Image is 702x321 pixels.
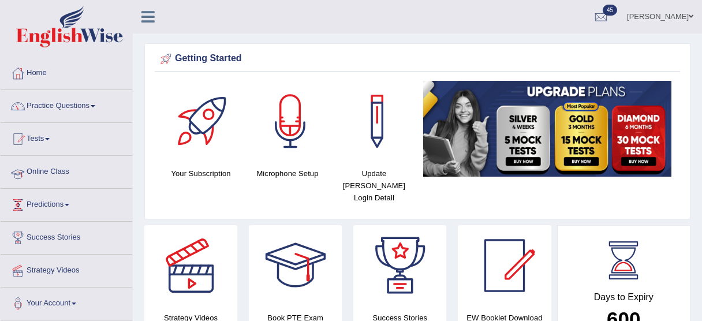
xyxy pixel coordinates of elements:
div: Getting Started [158,50,677,68]
a: Online Class [1,156,132,185]
img: small5.jpg [423,81,671,177]
a: Predictions [1,189,132,218]
span: 45 [603,5,617,16]
h4: Days to Expiry [570,292,678,303]
a: Practice Questions [1,90,132,119]
h4: Microphone Setup [250,167,325,180]
h4: Update [PERSON_NAME] Login Detail [337,167,412,204]
a: Tests [1,123,132,152]
a: Success Stories [1,222,132,251]
h4: Your Subscription [163,167,238,180]
a: Home [1,57,132,86]
a: Your Account [1,288,132,316]
a: Strategy Videos [1,255,132,283]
